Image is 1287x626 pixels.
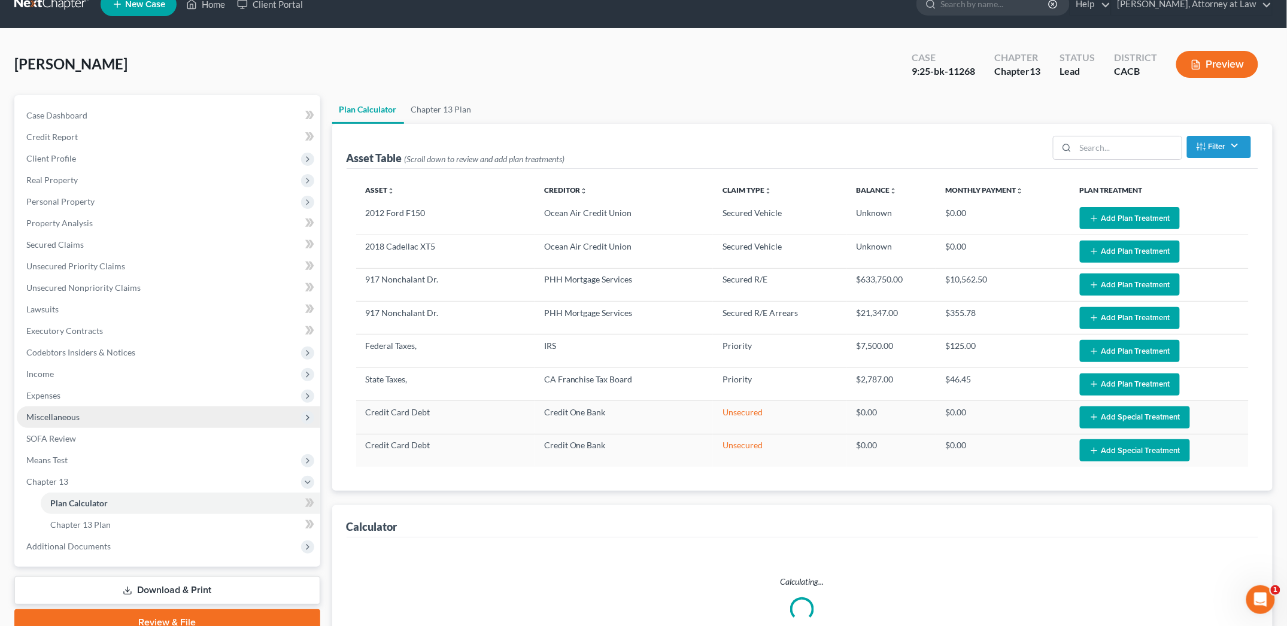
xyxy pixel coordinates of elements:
[535,401,713,434] td: Credit One Bank
[1246,585,1275,614] iframe: Intercom live chat
[26,541,111,551] span: Additional Documents
[1080,373,1180,396] button: Add Plan Treatment
[535,434,713,467] td: Credit One Bank
[581,187,588,195] i: unfold_more
[356,576,1249,588] p: Calculating...
[936,202,1070,235] td: $0.00
[1080,207,1180,229] button: Add Plan Treatment
[713,302,847,335] td: Secured R/E Arrears
[17,277,320,299] a: Unsecured Nonpriority Claims
[912,65,975,78] div: 9:25-bk-11268
[388,187,395,195] i: unfold_more
[1080,340,1180,362] button: Add Plan Treatment
[405,154,565,164] span: (Scroll down to review and add plan treatments)
[847,202,936,235] td: Unknown
[356,268,535,301] td: 917 Nonchalant Dr.
[26,412,80,422] span: Miscellaneous
[356,202,535,235] td: 2012 Ford F150
[890,187,897,195] i: unfold_more
[535,202,713,235] td: Ocean Air Credit Union
[26,282,141,293] span: Unsecured Nonpriority Claims
[535,302,713,335] td: PHH Mortgage Services
[41,493,320,514] a: Plan Calculator
[535,268,713,301] td: PHH Mortgage Services
[26,369,54,379] span: Income
[847,401,936,434] td: $0.00
[847,302,936,335] td: $21,347.00
[17,212,320,234] a: Property Analysis
[26,196,95,206] span: Personal Property
[17,234,320,256] a: Secured Claims
[1176,51,1258,78] button: Preview
[50,519,111,530] span: Chapter 13 Plan
[723,186,772,195] a: Claim Typeunfold_more
[26,132,78,142] span: Credit Report
[764,187,772,195] i: unfold_more
[936,401,1070,434] td: $0.00
[14,576,320,604] a: Download & Print
[936,235,1070,268] td: $0.00
[936,434,1070,467] td: $0.00
[713,434,847,467] td: Unsecured
[535,235,713,268] td: Ocean Air Credit Union
[26,326,103,336] span: Executory Contracts
[17,299,320,320] a: Lawsuits
[1080,406,1190,429] button: Add Special Treatment
[912,51,975,65] div: Case
[847,367,936,400] td: $2,787.00
[847,235,936,268] td: Unknown
[535,335,713,367] td: IRS
[1030,65,1040,77] span: 13
[26,347,135,357] span: Codebtors Insiders & Notices
[1114,65,1157,78] div: CACB
[1080,241,1180,263] button: Add Plan Treatment
[347,151,565,165] div: Asset Table
[1016,187,1024,195] i: unfold_more
[1080,439,1190,461] button: Add Special Treatment
[26,390,60,400] span: Expenses
[713,202,847,235] td: Secured Vehicle
[713,401,847,434] td: Unsecured
[936,268,1070,301] td: $10,562.50
[50,498,108,508] span: Plan Calculator
[946,186,1024,195] a: Monthly Paymentunfold_more
[26,433,76,443] span: SOFA Review
[17,256,320,277] a: Unsecured Priority Claims
[857,186,897,195] a: Balanceunfold_more
[356,235,535,268] td: 2018 Cadellac XT5
[1080,274,1180,296] button: Add Plan Treatment
[1187,136,1251,158] button: Filter
[847,434,936,467] td: $0.00
[26,261,125,271] span: Unsecured Priority Claims
[847,335,936,367] td: $7,500.00
[713,235,847,268] td: Secured Vehicle
[936,335,1070,367] td: $125.00
[1080,307,1180,329] button: Add Plan Treatment
[26,239,84,250] span: Secured Claims
[356,401,535,434] td: Credit Card Debt
[404,95,479,124] a: Chapter 13 Plan
[41,514,320,536] a: Chapter 13 Plan
[17,428,320,449] a: SOFA Review
[713,367,847,400] td: Priority
[366,186,395,195] a: Assetunfold_more
[535,367,713,400] td: CA Franchise Tax Board
[1060,65,1095,78] div: Lead
[1060,51,1095,65] div: Status
[994,65,1040,78] div: Chapter
[26,476,68,487] span: Chapter 13
[1076,136,1182,159] input: Search...
[1070,178,1249,202] th: Plan Treatment
[713,268,847,301] td: Secured R/E
[356,335,535,367] td: Federal Taxes,
[936,367,1070,400] td: $46.45
[1114,51,1157,65] div: District
[847,268,936,301] td: $633,750.00
[26,110,87,120] span: Case Dashboard
[14,55,128,72] span: [PERSON_NAME]
[17,105,320,126] a: Case Dashboard
[17,320,320,342] a: Executory Contracts
[26,153,76,163] span: Client Profile
[26,218,93,228] span: Property Analysis
[356,367,535,400] td: State Taxes,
